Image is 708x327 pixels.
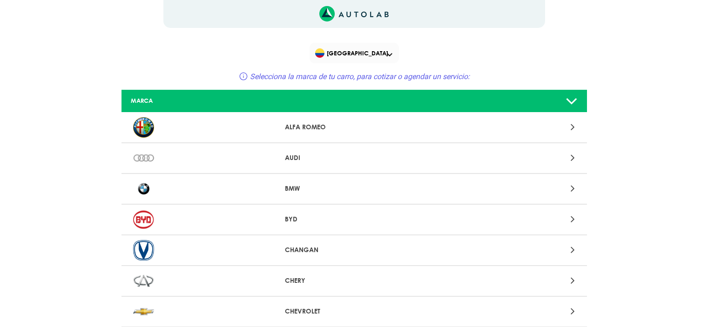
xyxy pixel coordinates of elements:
[285,276,423,286] p: CHERY
[133,148,154,168] img: AUDI
[285,122,423,132] p: ALFA ROMEO
[121,90,587,113] a: MARCA
[285,184,423,194] p: BMW
[285,307,423,316] p: CHEVROLET
[315,48,324,58] img: Flag of COLOMBIA
[133,271,154,291] img: CHERY
[310,43,399,63] div: Flag of COLOMBIA[GEOGRAPHIC_DATA]
[133,117,154,138] img: ALFA ROMEO
[285,245,423,255] p: CHANGAN
[250,72,470,81] span: Selecciona la marca de tu carro, para cotizar o agendar un servicio:
[133,179,154,199] img: BMW
[319,9,389,18] a: Link al sitio de autolab
[315,47,395,60] span: [GEOGRAPHIC_DATA]
[133,209,154,230] img: BYD
[133,301,154,322] img: CHEVROLET
[285,153,423,163] p: AUDI
[285,214,423,224] p: BYD
[124,96,277,105] div: MARCA
[133,240,154,260] img: CHANGAN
